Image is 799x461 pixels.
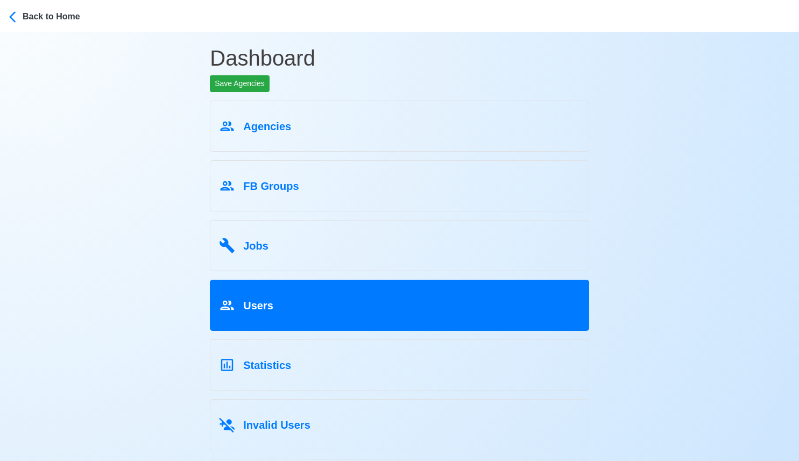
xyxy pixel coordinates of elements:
[243,419,310,431] span: Invalid Users
[243,120,291,132] span: Agencies
[243,359,291,371] span: Statistics
[210,160,589,211] a: FB Groups
[23,8,103,23] div: Back to Home
[210,32,589,75] h1: Dashboard
[243,240,268,252] span: Jobs
[243,180,299,192] span: FB Groups
[210,399,589,450] a: Invalid Users
[210,339,589,391] a: Statistics
[243,300,273,311] span: Users
[210,280,589,331] a: Users
[210,220,589,271] a: Jobs
[210,75,270,92] button: Save Agencies
[210,101,589,152] a: Agencies
[9,3,104,29] button: Back to Home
